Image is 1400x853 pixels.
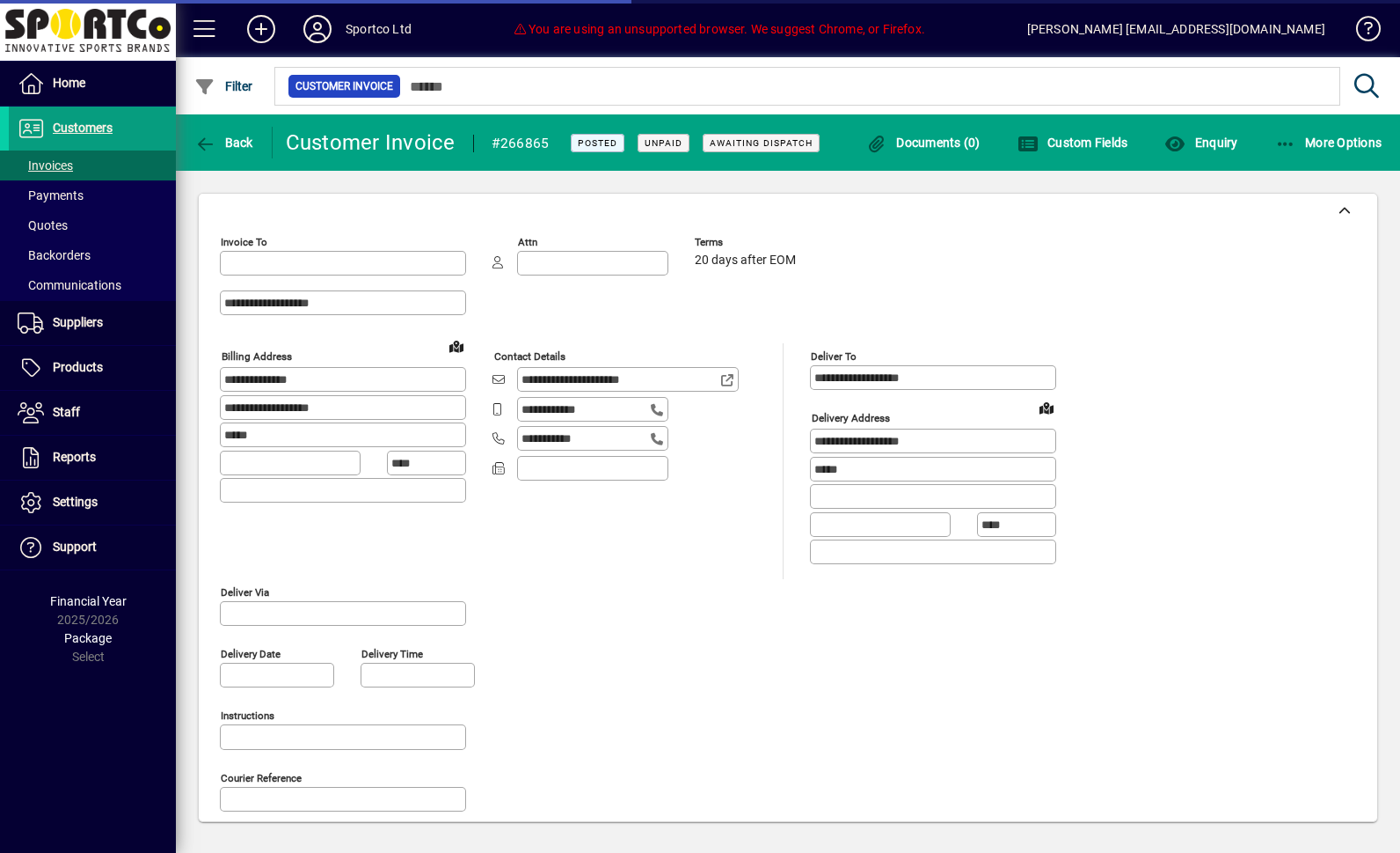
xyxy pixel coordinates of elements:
button: Enquiry [1160,127,1242,158]
span: Invoices [18,158,73,173]
a: View on map [442,332,470,360]
span: Products [53,360,103,374]
div: [PERSON_NAME] [EMAIL_ADDRESS][DOMAIN_NAME] [1027,15,1325,43]
span: Customer Invoice [295,77,393,95]
a: Knowledge Base [1343,4,1378,61]
mat-label: Deliver To [811,350,857,363]
a: View on map [1032,393,1061,422]
mat-label: Courier Reference [221,771,302,783]
a: Suppliers [9,301,176,345]
mat-label: Invoice To [221,236,267,248]
span: Custom Fields [1017,136,1128,150]
button: Documents (0) [862,127,985,158]
span: Staff [53,405,80,419]
span: Package [64,631,112,645]
span: Home [53,76,85,90]
span: Support [53,540,97,554]
span: Financial Year [50,594,127,608]
span: Quotes [18,218,68,232]
button: Filter [190,70,258,102]
span: Suppliers [53,315,103,329]
app-page-header-button: Back [176,127,273,158]
span: Communications [18,278,121,292]
a: Backorders [9,240,176,270]
button: More Options [1271,127,1387,158]
a: Home [9,62,176,106]
span: Posted [578,137,617,149]
span: Reports [53,450,96,464]
span: More Options [1275,136,1382,150]
a: Payments [9,180,176,210]
button: Custom Fields [1013,127,1133,158]
a: Staff [9,391,176,435]
span: Payments [18,188,84,202]
button: Back [190,127,258,158]
a: Settings [9,481,176,525]
span: You are using an unsupported browser. We suggest Chrome, or Firefox. [514,22,925,36]
button: Add [233,13,289,45]
span: Enquiry [1164,136,1237,150]
span: Unpaid [645,137,682,149]
div: #266865 [492,129,550,158]
a: Quotes [9,210,176,240]
mat-label: Delivery time [361,647,423,659]
span: Documents (0) [866,136,981,150]
span: Customers [53,121,113,135]
span: Backorders [18,248,91,262]
a: Products [9,346,176,390]
div: Sportco Ltd [346,15,412,43]
span: Terms [695,237,800,248]
span: Filter [194,79,253,93]
span: 20 days after EOM [695,254,796,268]
mat-label: Delivery date [221,647,281,659]
mat-label: Attn [518,236,537,248]
span: Back [194,136,253,150]
a: Reports [9,436,176,480]
mat-label: Deliver via [221,585,269,598]
a: Communications [9,270,176,300]
span: Settings [53,495,98,509]
span: Awaiting Dispatch [710,137,813,149]
button: Profile [289,13,346,45]
a: Support [9,526,176,570]
a: Invoices [9,151,176,180]
mat-label: Instructions [221,709,274,721]
div: Customer Invoice [286,129,456,157]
